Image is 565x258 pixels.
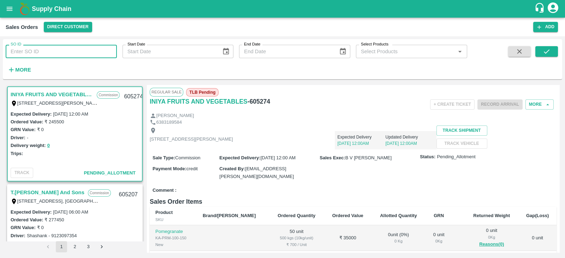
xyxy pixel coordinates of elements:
[47,240,58,248] button: 2980
[18,2,32,16] img: logo
[420,154,435,160] label: Status:
[11,127,36,132] label: GRN Value:
[534,2,547,15] div: customer-support
[219,166,294,179] span: [EMAIL_ADDRESS][PERSON_NAME][DOMAIN_NAME]
[275,241,318,248] div: ₹ 700 / Unit
[6,64,33,76] button: More
[44,22,92,32] button: Select DC
[155,241,191,248] div: New
[338,134,386,140] p: Expected Delivery
[431,232,446,245] div: 0 unit
[547,1,559,16] div: account of current user
[84,170,136,176] span: Pending_Allotment
[324,225,371,251] td: ₹ 35000
[431,238,446,244] div: 0 Kg
[56,241,67,252] button: page 1
[186,88,219,97] span: TLB Pending
[153,166,186,171] label: Payment Mode :
[203,213,256,218] b: Brand/[PERSON_NAME]
[336,45,350,58] button: Choose date
[96,241,107,252] button: Go to next page
[11,225,36,230] label: GRN Value:
[11,119,43,124] label: Ordered Value:
[278,213,315,218] b: Ordered Quantity
[269,225,324,251] td: 50 unit
[533,22,558,32] button: Add
[37,127,44,132] label: ₹ 0
[37,225,44,230] label: ₹ 0
[261,155,296,160] span: [DATE] 12:00 AM
[434,213,444,218] b: GRN
[186,166,198,171] span: credit
[32,4,534,14] a: Supply Chain
[386,134,434,140] p: Updated Delivery
[53,111,88,117] label: [DATE] 12:00 AM
[127,42,145,47] label: Start Date
[219,45,233,58] button: Choose date
[473,213,510,218] b: Returned Weight
[320,155,345,160] label: Sales Exec :
[123,45,216,58] input: Start Date
[83,241,94,252] button: Go to page 3
[153,187,177,194] label: Comment :
[436,125,487,136] button: Track Shipment
[332,213,363,218] b: Ordered Value
[11,151,23,156] label: Trips:
[15,67,31,73] strong: More
[150,88,183,96] span: Regular Sale
[377,238,420,244] div: 0 Kg
[6,45,117,58] input: Enter SO ID
[11,233,25,238] label: Driver:
[525,99,554,110] button: More
[377,232,420,245] div: 0 unit ( 0 %)
[44,119,64,124] label: ₹ 245500
[156,112,194,119] p: [PERSON_NAME]
[175,155,201,160] span: Commission
[470,227,513,248] div: 0 unit
[470,234,513,240] div: 0 Kg
[27,233,77,238] label: Shashank - 9123097354
[150,97,248,106] h6: INIYA FRUITS AND VEGETABLES
[11,217,43,222] label: Ordered Value:
[153,155,175,160] label: Sale Type :
[47,142,50,150] button: 0
[41,241,108,252] nav: pagination navigation
[11,90,93,99] a: INIYA FRUITS AND VEGETABLES
[477,101,523,107] span: Please dispatch the trip before ending
[380,213,417,218] b: Allotted Quantity
[248,97,270,106] h6: - 605274
[88,189,111,197] p: Commission
[11,143,46,148] label: Delivery weight:
[69,241,81,252] button: Go to page 2
[244,42,260,47] label: End Date
[338,140,386,147] p: [DATE] 12:00AM
[150,136,233,143] p: [STREET_ADDRESS][PERSON_NAME]
[155,228,191,235] p: Pomegranate
[53,209,88,215] label: [DATE] 06:00 AM
[361,42,388,47] label: Select Products
[150,197,557,207] h6: Sales Order Items
[11,188,84,197] a: T.[PERSON_NAME] And Sons
[11,111,52,117] label: Expected Delivery :
[437,154,475,160] span: Pending_Allotment
[358,47,453,56] input: Select Products
[455,47,464,56] button: Open
[120,88,147,105] div: 605274
[345,155,392,160] span: B V [PERSON_NAME]
[156,119,182,126] p: 6383189584
[11,209,52,215] label: Expected Delivery :
[239,45,333,58] input: End Date
[1,1,18,17] button: open drawer
[11,241,46,246] label: Delivery weight:
[219,155,260,160] label: Expected Delivery :
[219,166,245,171] label: Created By :
[386,140,434,147] p: [DATE] 12:00AM
[518,225,557,251] td: 0 unit
[155,235,191,241] div: KA-PRM-100-150
[32,5,71,12] b: Supply Chain
[470,240,513,248] button: Reasons(0)
[11,42,21,47] label: SO ID
[115,186,142,203] div: 605207
[97,91,120,99] p: Commission
[17,100,101,106] label: [STREET_ADDRESS][PERSON_NAME]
